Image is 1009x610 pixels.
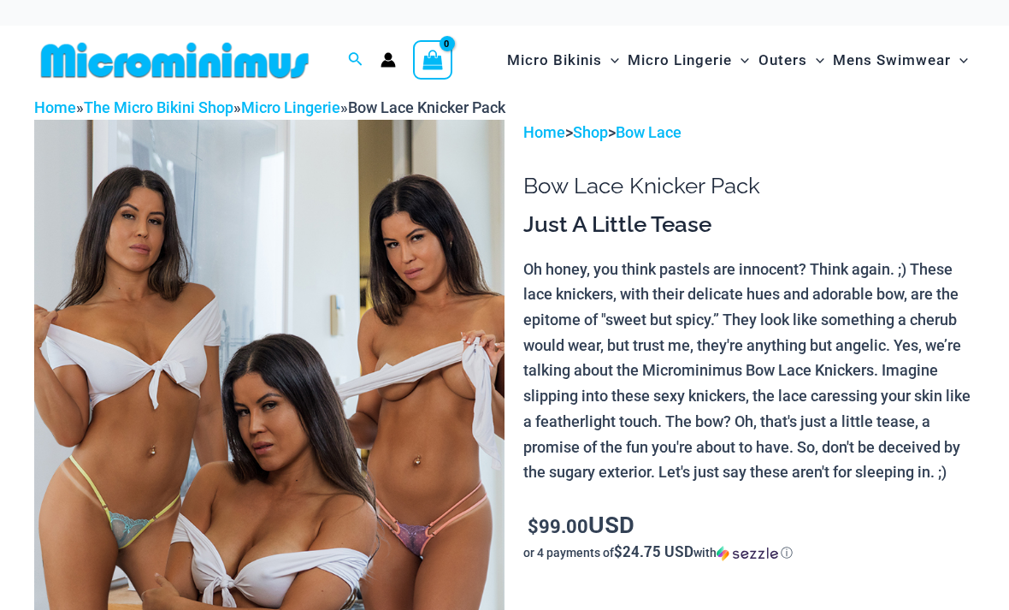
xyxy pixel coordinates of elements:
a: Micro BikinisMenu ToggleMenu Toggle [503,34,623,86]
span: » » » [34,98,505,116]
div: or 4 payments of$24.75 USDwithSezzle Click to learn more about Sezzle [523,544,975,561]
div: or 4 payments of with [523,544,975,561]
span: Menu Toggle [951,38,968,82]
a: The Micro Bikini Shop [84,98,233,116]
p: Oh honey, you think pastels are innocent? Think again. ;) These lace knickers, with their delicat... [523,257,975,485]
span: Menu Toggle [602,38,619,82]
a: Account icon link [381,52,396,68]
a: Mens SwimwearMenu ToggleMenu Toggle [829,34,972,86]
span: Micro Bikinis [507,38,602,82]
a: Search icon link [348,50,363,71]
span: Outers [758,38,807,82]
a: Micro Lingerie [241,98,340,116]
a: OutersMenu ToggleMenu Toggle [754,34,829,86]
a: Home [523,123,565,141]
span: Menu Toggle [732,38,749,82]
span: $ [528,513,539,538]
span: Menu Toggle [807,38,824,82]
p: USD [523,512,975,539]
a: Home [34,98,76,116]
span: Bow Lace Knicker Pack [348,98,505,116]
span: Mens Swimwear [833,38,951,82]
a: Shop [573,123,608,141]
a: View Shopping Cart, empty [413,40,452,80]
span: $24.75 USD [614,542,693,561]
span: Micro Lingerie [628,38,732,82]
h3: Just A Little Tease [523,210,975,240]
img: Sezzle [717,546,778,561]
img: MM SHOP LOGO FLAT [34,41,316,80]
a: Micro LingerieMenu ToggleMenu Toggle [623,34,753,86]
bdi: 99.00 [528,513,588,538]
nav: Site Navigation [500,32,975,89]
a: Bow Lace [616,123,682,141]
p: > > [523,120,975,145]
h1: Bow Lace Knicker Pack [523,173,975,199]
